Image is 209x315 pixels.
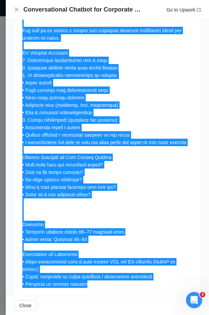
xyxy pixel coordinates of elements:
a: Go to Upworkexport [166,7,201,13]
span: 3 [200,292,205,297]
button: Close [14,300,37,311]
button: Close [14,7,19,13]
span: Close [19,302,32,309]
span: export [197,8,201,12]
iframe: Intercom live chat [186,292,202,308]
h4: Conversational Chatbot for Corporate Convention ([PERSON_NAME] + AI + Image-to-Caricature Feature) [23,5,142,14]
span: close [14,7,19,12]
